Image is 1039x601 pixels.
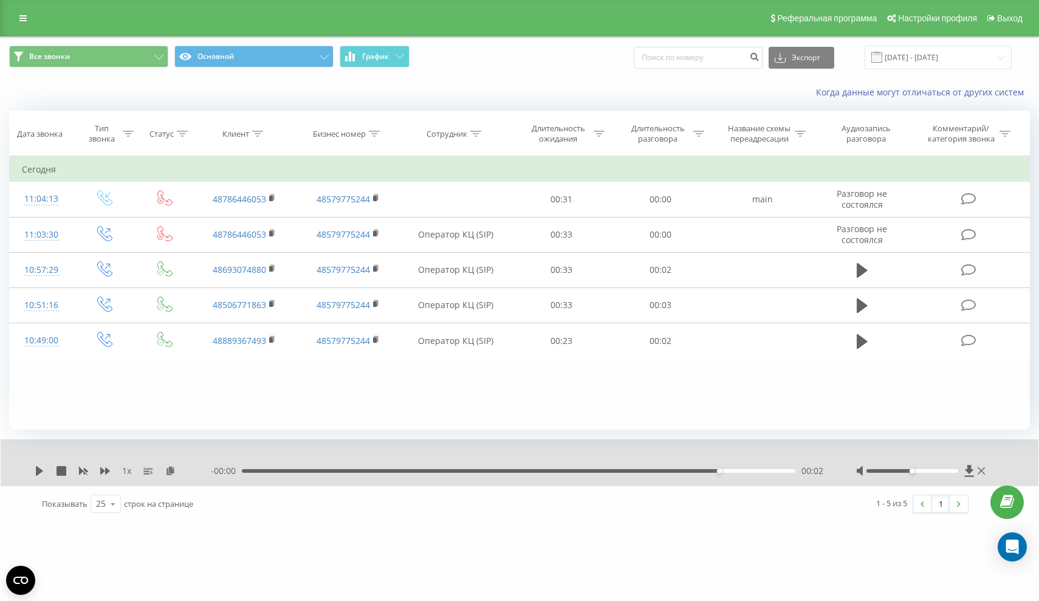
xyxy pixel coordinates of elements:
[10,157,1030,182] td: Сегодня
[998,532,1027,562] div: Open Intercom Messenger
[22,294,61,317] div: 10:51:16
[512,252,611,287] td: 00:33
[213,335,266,346] a: 48889367493
[22,258,61,282] div: 10:57:29
[526,123,591,144] div: Длительность ожидания
[213,193,266,205] a: 48786446053
[801,465,823,477] span: 00:02
[122,465,131,477] span: 1 x
[910,469,915,473] div: Accessibility label
[512,182,611,217] td: 00:31
[611,323,711,359] td: 00:02
[222,129,249,139] div: Клиент
[340,46,410,67] button: График
[512,217,611,252] td: 00:33
[710,182,814,217] td: main
[625,123,690,144] div: Длительность разговора
[313,129,366,139] div: Бизнес номер
[777,13,877,23] span: Реферальная программа
[727,123,792,144] div: Название схемы переадресации
[42,498,87,509] span: Показывать
[149,129,174,139] div: Статус
[9,46,168,67] button: Все звонки
[213,228,266,240] a: 48786446053
[611,287,711,323] td: 00:03
[124,498,193,509] span: строк на странице
[611,217,711,252] td: 00:00
[400,287,512,323] td: Оператор КЦ (SIP)
[17,129,63,139] div: Дата звонка
[512,323,611,359] td: 00:23
[400,323,512,359] td: Оператор КЦ (SIP)
[317,193,370,205] a: 48579775244
[362,52,389,61] span: График
[997,13,1023,23] span: Выход
[317,299,370,311] a: 48579775244
[876,497,907,509] div: 1 - 5 из 5
[22,329,61,352] div: 10:49:00
[96,498,106,510] div: 25
[213,299,266,311] a: 48506771863
[400,252,512,287] td: Оператор КЦ (SIP)
[317,264,370,275] a: 48579775244
[925,123,996,144] div: Комментарий/категория звонка
[317,335,370,346] a: 48579775244
[837,188,887,210] span: Разговор не состоялся
[22,223,61,247] div: 11:03:30
[769,47,834,69] button: Экспорт
[400,217,512,252] td: Оператор КЦ (SIP)
[174,46,334,67] button: Основной
[717,469,722,473] div: Accessibility label
[213,264,266,275] a: 48693074880
[512,287,611,323] td: 00:33
[634,47,763,69] input: Поиск по номеру
[317,228,370,240] a: 48579775244
[84,123,120,144] div: Тип звонка
[931,495,950,512] a: 1
[611,182,711,217] td: 00:00
[816,86,1030,98] a: Когда данные могут отличаться от других систем
[29,52,70,61] span: Все звонки
[611,252,711,287] td: 00:02
[6,566,35,595] button: Open CMP widget
[22,187,61,211] div: 11:04:13
[826,123,905,144] div: Аудиозапись разговора
[211,465,242,477] span: - 00:00
[427,129,467,139] div: Сотрудник
[837,223,887,246] span: Разговор не состоялся
[898,13,977,23] span: Настройки профиля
